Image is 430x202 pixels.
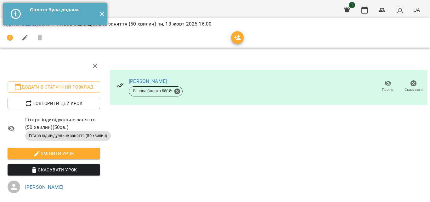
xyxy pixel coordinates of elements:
[57,20,212,28] p: Гітара індивідуальне заняття (50 хвилин) пн, 13 жовт 2025 16:00
[13,150,95,157] span: Змінити урок
[25,116,100,131] span: Гітара індивідуальне заняття (50 хвилин) ( 50 хв. )
[25,184,63,190] a: [PERSON_NAME]
[396,6,405,14] img: avatar_s.png
[8,98,100,109] button: Повторити цей урок
[405,87,423,92] span: Скасувати
[8,148,100,159] button: Змінити урок
[13,100,95,107] span: Повторити цей урок
[413,7,420,13] span: UA
[129,88,176,94] span: Разова Сплата 550 ₴
[375,78,401,95] button: Прогул
[129,78,167,84] a: [PERSON_NAME]
[13,166,95,174] span: Скасувати Урок
[13,83,95,91] span: Додати в статичний розклад
[129,86,183,96] div: Разова Сплата 550₴
[349,2,355,8] span: 1
[411,4,422,16] button: UA
[382,87,394,92] span: Прогул
[8,81,100,93] button: Додати в статичний розклад
[25,133,111,139] span: Гітара індивідуальне заняття (50 хвилин)
[8,164,100,176] button: Скасувати Урок
[3,20,427,28] nav: breadcrumb
[30,6,94,13] div: Сплата була додана
[401,78,426,95] button: Скасувати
